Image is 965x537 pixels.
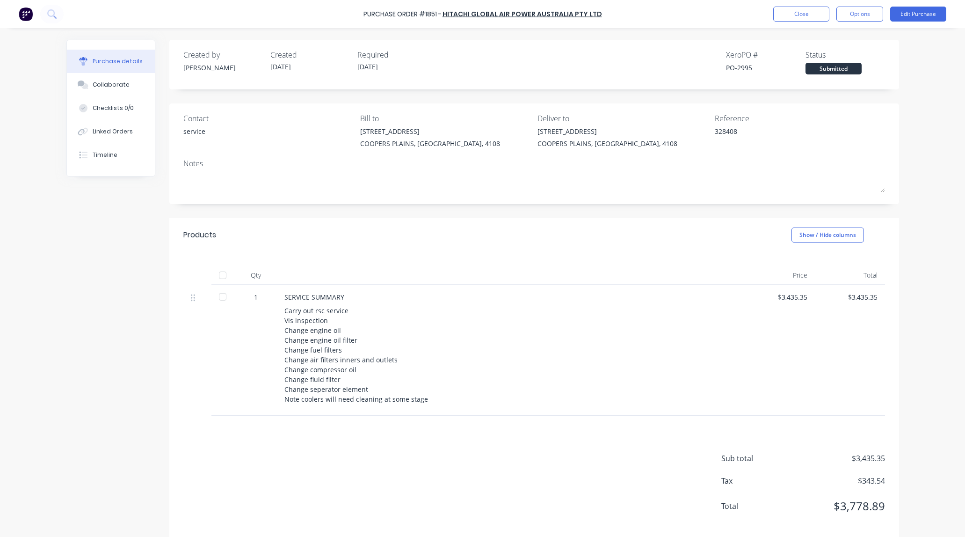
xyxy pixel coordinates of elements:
[242,292,269,302] div: 1
[360,126,500,136] div: [STREET_ADDRESS]
[890,7,946,22] button: Edit Purchase
[67,120,155,143] button: Linked Orders
[815,266,885,285] div: Total
[721,453,791,464] span: Sub total
[721,500,791,512] span: Total
[183,113,354,124] div: Contact
[537,139,677,148] div: COOPERS PLAINS, [GEOGRAPHIC_DATA], 4108
[773,7,829,22] button: Close
[726,49,805,60] div: Xero PO #
[715,113,885,124] div: Reference
[93,104,134,112] div: Checklists 0/0
[183,126,205,136] div: service
[270,49,350,60] div: Created
[183,63,263,73] div: [PERSON_NAME]
[791,228,864,243] button: Show / Hide columns
[791,453,885,464] span: $3,435.35
[183,158,885,169] div: Notes
[19,7,33,21] img: Factory
[67,50,155,73] button: Purchase details
[67,73,155,96] button: Collaborate
[67,96,155,120] button: Checklists 0/0
[822,292,878,302] div: $3,435.35
[93,57,143,66] div: Purchase details
[721,475,791,486] span: Tax
[235,266,277,285] div: Qty
[93,127,133,136] div: Linked Orders
[537,113,708,124] div: Deliver to
[93,81,130,89] div: Collaborate
[443,9,602,19] a: Hitachi Global Air Power Australia Pty Ltd
[791,498,885,515] span: $3,778.89
[537,126,677,136] div: [STREET_ADDRESS]
[284,292,737,302] div: SERVICE SUMMARY
[67,143,155,167] button: Timeline
[360,113,530,124] div: Bill to
[183,229,216,241] div: Products
[93,151,117,159] div: Timeline
[363,9,442,19] div: Purchase Order #1851 -
[284,306,737,404] div: Carry out rsc service Vis inspection Change engine oil Change engine oil filter Change fuel filte...
[183,49,263,60] div: Created by
[836,7,883,22] button: Options
[752,292,807,302] div: $3,435.35
[805,63,862,74] div: Submitted
[726,63,805,73] div: PO-2995
[360,139,500,148] div: COOPERS PLAINS, [GEOGRAPHIC_DATA], 4108
[715,126,832,147] textarea: 328408
[791,475,885,486] span: $343.54
[805,49,885,60] div: Status
[357,49,437,60] div: Required
[745,266,815,285] div: Price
